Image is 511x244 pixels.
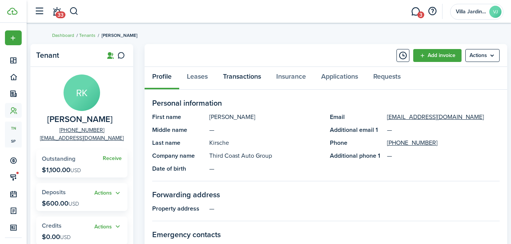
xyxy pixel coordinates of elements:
a: Tenants [79,32,96,39]
span: 33 [56,11,65,18]
a: Notifications [49,2,64,21]
a: tn [5,122,22,135]
panel-main-description: Kirsche [209,138,322,147]
panel-main-description: — [209,125,322,135]
panel-main-title: Email [330,112,383,122]
panel-main-section-title: Emergency contacts [152,229,500,240]
a: Applications [314,67,366,90]
a: Requests [366,67,408,90]
p: $1,100.00 [42,166,81,174]
span: USD [68,200,79,208]
panel-main-title: Phone [330,138,383,147]
span: Villa Jardines [456,9,486,14]
span: Randall Kirsche [47,115,113,124]
span: Credits [42,221,62,230]
p: $600.00 [42,200,79,207]
panel-main-section-title: Forwarding address [152,189,500,200]
button: Open sidebar [32,4,46,19]
panel-main-description: [PERSON_NAME] [209,112,322,122]
panel-main-section-title: Personal information [152,97,500,109]
panel-main-title: Middle name [152,125,205,135]
a: Dashboard [52,32,74,39]
a: Receive [103,155,122,162]
a: Transactions [215,67,269,90]
a: sp [5,135,22,147]
span: [PERSON_NAME] [102,32,137,39]
menu-btn: Actions [465,49,500,62]
panel-main-title: Last name [152,138,205,147]
avatar-text: RK [64,74,100,111]
panel-main-description: — [209,164,322,173]
button: Open menu [94,189,122,198]
a: Leases [179,67,215,90]
button: Open menu [465,49,500,62]
a: [EMAIL_ADDRESS][DOMAIN_NAME] [40,134,124,142]
panel-main-description: Third Coast Auto Group [209,151,322,160]
a: [PHONE_NUMBER] [59,126,104,134]
panel-main-title: Additional email 1 [330,125,383,135]
button: Actions [94,222,122,231]
span: 3 [417,11,424,18]
button: Open menu [5,30,22,45]
button: Open menu [94,222,122,231]
a: Messaging [408,2,423,21]
button: Open resource center [426,5,439,18]
a: Add invoice [413,49,462,62]
a: Insurance [269,67,314,90]
panel-main-title: Company name [152,151,205,160]
button: Search [69,5,79,18]
panel-main-title: Property address [152,204,205,213]
avatar-text: VJ [489,6,501,18]
p: $0.00 [42,233,71,241]
a: [PHONE_NUMBER] [387,138,438,147]
img: TenantCloud [7,8,18,15]
button: Actions [94,189,122,198]
span: USD [60,233,71,241]
button: Timeline [396,49,409,62]
panel-main-title: Tenant [36,51,97,60]
span: Outstanding [42,154,75,163]
panel-main-title: First name [152,112,205,122]
span: Deposits [42,188,66,196]
panel-main-title: Date of birth [152,164,205,173]
panel-main-title: Additional phone 1 [330,151,383,160]
span: USD [70,166,81,174]
panel-main-description: — [209,204,500,213]
a: [EMAIL_ADDRESS][DOMAIN_NAME] [387,112,484,122]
